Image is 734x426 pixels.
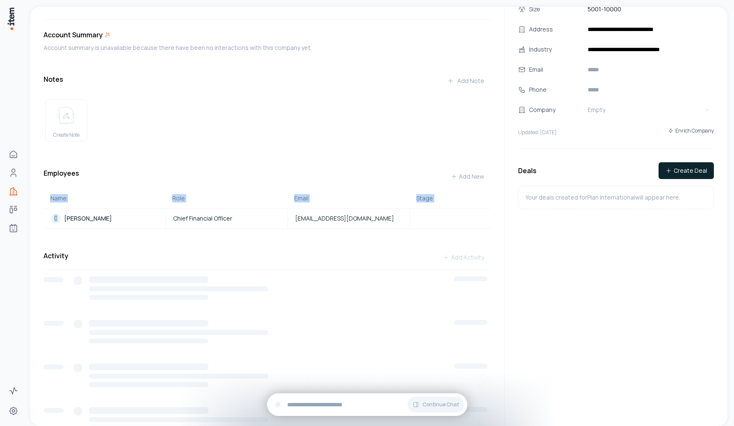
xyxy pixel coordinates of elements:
[44,213,165,223] a: C[PERSON_NAME]
[5,164,22,181] a: People
[44,251,68,261] h3: Activity
[166,214,287,223] a: Chief Financial Officer
[588,106,605,114] span: Empty
[5,382,22,399] a: Activity
[56,106,76,125] img: create note
[525,193,680,202] p: Your deals created for Plan International will appear here.
[267,393,467,416] div: Continue Chat
[5,201,22,218] a: Deals
[659,162,714,179] button: Create Deal
[668,123,714,138] button: Enrich Company
[53,132,80,138] span: Create Note
[5,220,22,236] a: Agents
[584,103,714,117] button: Empty
[64,214,112,223] p: [PERSON_NAME]
[518,166,537,176] h3: Deals
[172,194,281,203] div: Role
[407,397,464,413] button: Continue Chat
[529,25,583,34] div: Address
[529,85,583,94] div: Phone
[5,146,22,163] a: Home
[288,214,409,223] a: [EMAIL_ADDRESS][DOMAIN_NAME]
[294,194,403,203] div: Email
[529,105,583,114] div: Company
[50,194,159,203] div: Name
[447,77,484,85] div: Add Note
[44,74,63,84] h3: Notes
[423,401,459,408] span: Continue Chat
[44,43,491,52] div: Account summary is unavailable because there have been no interactions with this company yet.
[5,403,22,419] a: Settings
[44,168,79,185] h3: Employees
[45,99,87,141] button: create noteCreate Note
[416,194,484,203] div: Stage
[173,214,232,223] span: Chief Financial Officer
[518,129,557,136] p: Updated: [DATE]
[7,7,15,31] img: Item Brain Logo
[529,45,583,54] div: Industry
[529,65,583,74] div: Email
[51,213,61,223] div: C
[295,214,394,223] span: [EMAIL_ADDRESS][DOMAIN_NAME]
[444,168,491,185] button: Add New
[529,5,583,14] div: Size
[441,73,491,89] button: Add Note
[5,183,22,200] a: Companies
[44,30,103,40] h3: Account Summary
